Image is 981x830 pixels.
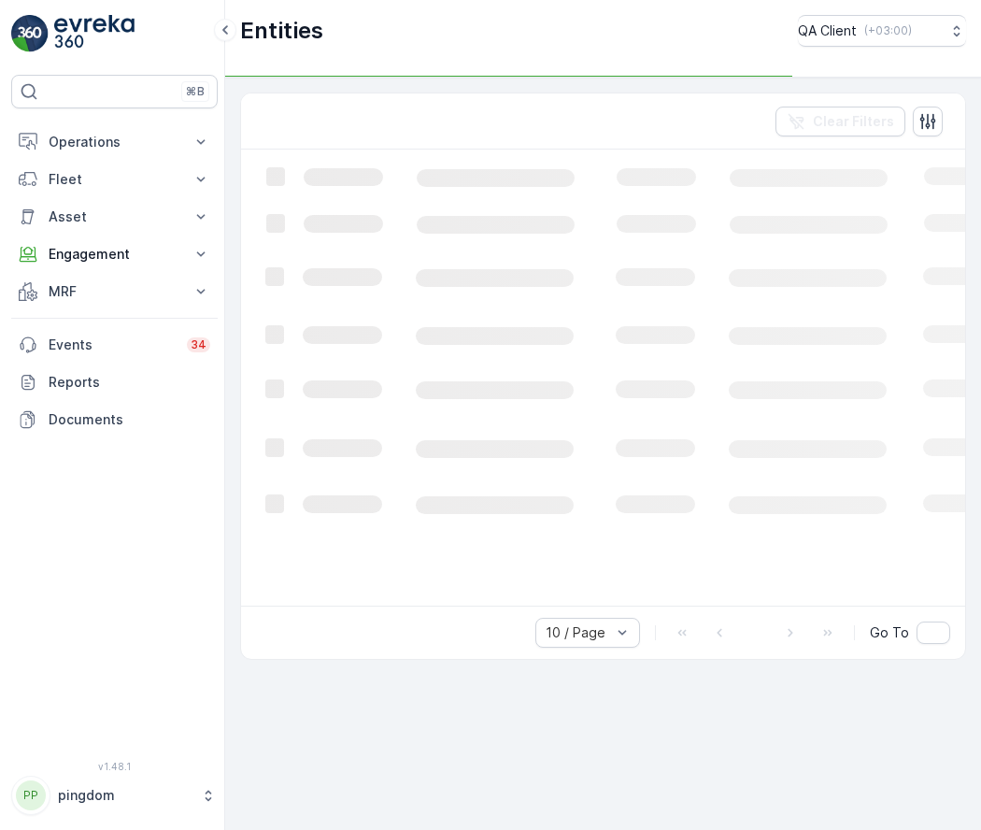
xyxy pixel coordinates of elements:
[11,761,218,772] span: v 1.48.1
[775,107,905,136] button: Clear Filters
[240,16,323,46] p: Entities
[49,245,180,264] p: Engagement
[798,21,857,40] p: QA Client
[58,786,192,805] p: pingdom
[49,170,180,189] p: Fleet
[191,337,206,352] p: 34
[798,15,966,47] button: QA Client(+03:00)
[11,123,218,161] button: Operations
[11,198,218,236] button: Asset
[11,326,218,364] a: Events34
[813,112,894,131] p: Clear Filters
[186,84,205,99] p: ⌘B
[16,780,46,810] div: PP
[870,623,909,642] span: Go To
[49,207,180,226] p: Asset
[49,373,210,392] p: Reports
[11,776,218,815] button: PPpingdom
[864,23,912,38] p: ( +03:00 )
[49,133,180,151] p: Operations
[54,15,135,52] img: logo_light-DOdMpM7g.png
[11,401,218,438] a: Documents
[11,364,218,401] a: Reports
[49,282,180,301] p: MRF
[11,161,218,198] button: Fleet
[11,236,218,273] button: Engagement
[49,410,210,429] p: Documents
[11,15,49,52] img: logo
[49,336,176,354] p: Events
[11,273,218,310] button: MRF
